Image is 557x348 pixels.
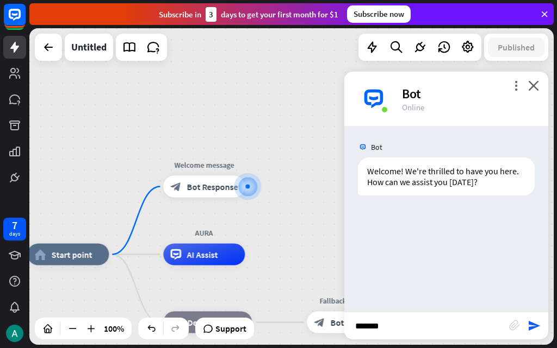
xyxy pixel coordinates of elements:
i: block_bot_response [314,317,325,328]
i: send [528,319,541,332]
i: block_attachment [509,320,520,331]
div: 7 [12,220,17,230]
span: Start point [51,249,92,260]
span: AI Assist [187,249,218,260]
i: home_2 [34,249,46,260]
span: Default fallback [187,317,245,328]
div: days [9,230,20,238]
span: Support [215,320,246,337]
div: Bot [402,85,535,102]
div: AURA [155,227,253,238]
button: Open LiveChat chat widget [9,4,41,37]
div: Online [402,102,535,112]
i: block_fallback [170,317,182,328]
button: Published [488,37,544,57]
div: Welcome! We're thrilled to have you here. How can we assist you [DATE]? [358,157,535,195]
i: close [528,80,539,91]
a: 7 days [3,218,26,241]
div: Subscribe in days to get your first month for $1 [159,7,338,22]
i: block_bot_response [170,181,181,192]
div: Welcome message [155,160,253,170]
span: Bot Response [330,317,381,328]
div: Subscribe now [347,5,411,23]
span: Bot [371,142,382,152]
div: Untitled [71,34,107,61]
div: Fallback message [299,295,397,306]
span: Bot Response [187,181,238,192]
i: more_vert [511,80,521,91]
div: 3 [206,7,216,22]
div: 100% [101,320,127,337]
